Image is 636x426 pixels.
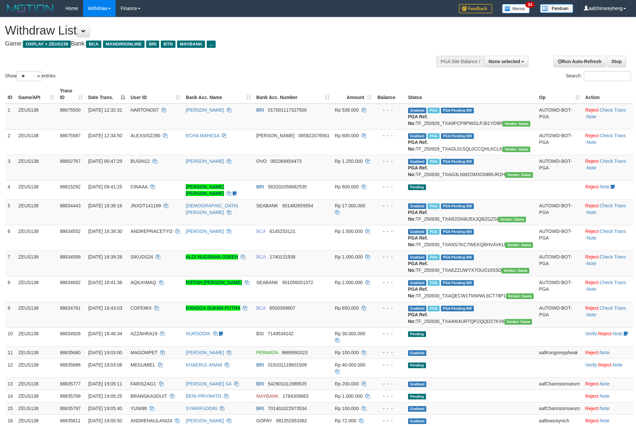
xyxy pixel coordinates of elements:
[441,255,474,260] span: PGA Pending
[428,133,439,139] span: Marked by aafpengsreynich
[60,331,80,336] span: 88834926
[408,280,427,286] span: Grabbed
[256,203,278,208] span: SEABANK
[88,133,122,138] span: [DATE] 12:34:50
[269,254,295,260] span: Copy 1740131938 to clipboard
[5,104,16,130] td: 1
[335,159,363,164] span: Rp 1.250.000
[505,172,533,178] span: Vendor URL: https://trx31.1velocity.biz
[408,350,427,356] span: Grabbed
[428,108,439,113] span: Marked by aaftrukkakada
[583,180,633,199] td: ·
[88,107,122,113] span: [DATE] 12:32:31
[5,402,16,414] td: 15
[441,306,474,311] span: PGA Pending
[335,254,363,260] span: Rp 1.000.000
[335,362,366,368] span: Rp 40.000.000
[377,349,402,356] div: - - -
[254,85,332,104] th: Bank Acc. Number: activate to sort column ascending
[428,306,439,311] span: Marked by aafsolysreylen
[256,184,264,189] span: BRI
[600,203,626,208] a: Check Trans
[585,362,597,368] a: Verify
[282,280,313,285] span: Copy 901056051372 to clipboard
[536,302,583,327] td: AUTOWD-BOT-PGA
[335,133,359,138] span: Rp 600.000
[282,350,308,355] span: Copy 9889992023 to clipboard
[268,331,294,336] span: Copy 7149534142 to clipboard
[16,302,57,327] td: ZEUS138
[186,362,222,368] a: KHAERUL ANAM
[335,331,366,336] span: Rp 30.000.000
[408,261,428,273] b: PGA Ref. No:
[600,133,626,138] a: Check Trans
[408,381,427,387] span: Grabbed
[60,203,80,208] span: 88834443
[405,104,537,130] td: TF_250929_TXA9PCP8PWGLPJ61YD9R
[5,327,16,346] td: 10
[502,147,530,152] span: Vendor URL: https://trx31.1velocity.biz
[377,362,402,368] div: - - -
[256,133,294,138] span: [PERSON_NAME]
[600,350,610,355] a: Note
[586,235,596,241] a: Note
[88,350,122,355] span: [DATE] 19:03:00
[408,108,427,113] span: Grabbed
[60,280,80,285] span: 88834692
[613,331,623,336] a: Note
[408,203,427,209] span: Grabbed
[583,346,633,359] td: ·
[428,229,439,235] span: Marked by aafsolysreylen
[377,330,402,337] div: - - -
[16,85,57,104] th: Game/API: activate to sort column ascending
[585,381,598,386] a: Reject
[598,362,611,368] a: Reject
[377,107,402,113] div: - - -
[270,159,301,164] span: Copy 082369454473 to clipboard
[408,312,428,324] b: PGA Ref. No:
[600,393,610,399] a: Note
[60,184,80,189] span: 88815292
[408,114,428,126] b: PGA Ref. No:
[161,41,175,48] span: BTN
[103,41,145,48] span: MANDIRIONLINE
[408,165,428,177] b: PGA Ref. No:
[484,56,528,67] button: None selected
[131,184,148,189] span: CINAAA
[5,251,16,276] td: 7
[16,225,57,251] td: ZEUS138
[585,406,598,411] a: Reject
[428,203,439,209] span: Marked by aafsolysreylen
[60,133,80,138] span: 88675587
[428,280,439,286] span: Marked by aafsolysreylen
[408,229,427,235] span: Grabbed
[502,4,530,13] img: Button%20Memo.svg
[600,280,626,285] a: Check Trans
[405,225,537,251] td: TF_250930_TXANS7KC7WEKQBHV4VKU
[408,363,426,368] span: Pending
[598,331,611,336] a: Reject
[16,276,57,302] td: ZEUS138
[600,159,626,164] a: Check Trans
[186,406,217,411] a: SYARIFUDDIN
[131,229,172,234] span: ANDREPRACETYO
[269,305,295,311] span: Copy 6500359607 to clipboard
[5,85,16,104] th: ID
[256,305,265,311] span: BCA
[405,302,537,327] td: TF_250930_TXA4W4URTQPZQQD27KV6
[377,228,402,235] div: - - -
[131,362,155,368] span: MEGUMIEL
[585,203,598,208] a: Reject
[583,251,633,276] td: · ·
[583,104,633,130] td: · ·
[498,217,526,222] span: Vendor URL: https://trx31.1velocity.biz
[5,24,417,37] h1: Withdraw List
[585,133,598,138] a: Reject
[256,350,278,355] span: PERMATA
[374,85,405,104] th: Balance
[441,229,474,235] span: PGA Pending
[583,276,633,302] td: · ·
[408,235,428,247] b: PGA Ref. No:
[377,380,402,387] div: - - -
[88,381,122,386] span: [DATE] 19:05:11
